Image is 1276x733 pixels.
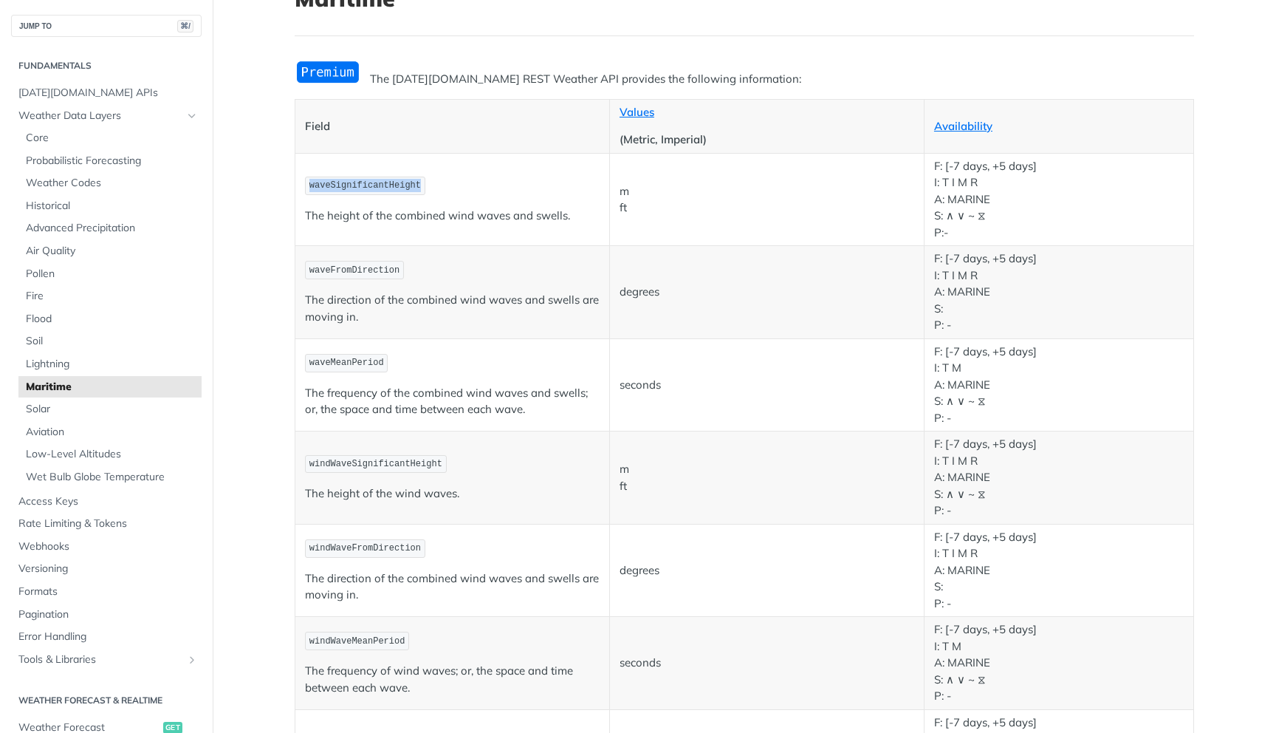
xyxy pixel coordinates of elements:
p: The frequency of wind waves; or, the space and time between each wave. [305,663,600,696]
span: Weather Codes [26,176,198,191]
span: Low-Level Altitudes [26,447,198,462]
a: Flood [18,308,202,330]
p: m ft [620,461,914,494]
span: Air Quality [26,244,198,259]
span: windWaveMeanPeriod [309,636,405,647]
a: Historical [18,195,202,217]
span: Maritime [26,380,198,395]
p: seconds [620,377,914,394]
a: Weather Codes [18,172,202,194]
a: Maritime [18,376,202,398]
p: Field [305,118,600,135]
p: F: [-7 days, +5 days] I: T M A: MARINE S: ∧ ∨ ~ ⧖ P: - [934,621,1184,705]
span: Fire [26,289,198,304]
p: m ft [620,183,914,217]
p: F: [-7 days, +5 days] I: T I M R A: MARINE S: ∧ ∨ ~ ⧖ P:- [934,158,1184,242]
p: degrees [620,562,914,579]
span: Error Handling [18,630,198,644]
span: waveSignificantHeight [309,180,421,191]
span: Rate Limiting & Tokens [18,516,198,531]
span: Formats [18,584,198,599]
p: The height of the combined wind waves and swells. [305,208,600,225]
p: F: [-7 days, +5 days] I: T I M R A: MARINE S: P: - [934,250,1184,334]
p: The [DATE][DOMAIN_NAME] REST Weather API provides the following information: [295,71,1194,88]
a: Core [18,127,202,149]
a: Solar [18,398,202,420]
a: Error Handling [11,626,202,648]
a: Pagination [11,604,202,626]
a: Lightning [18,353,202,375]
p: seconds [620,655,914,672]
span: Pagination [18,607,198,622]
p: The direction of the combined wind waves and swells are moving in. [305,570,600,604]
span: Versioning [18,562,198,576]
span: Probabilistic Forecasting [26,154,198,168]
p: The direction of the combined wind waves and swells are moving in. [305,292,600,325]
a: Advanced Precipitation [18,217,202,239]
button: JUMP TO⌘/ [11,15,202,37]
h2: Weather Forecast & realtime [11,694,202,707]
a: Aviation [18,421,202,443]
a: Formats [11,581,202,603]
span: Core [26,131,198,146]
span: Lightning [26,357,198,372]
p: (Metric, Imperial) [620,132,914,149]
p: degrees [620,284,914,301]
p: F: [-7 days, +5 days] I: T I M R A: MARINE S: ∧ ∨ ~ ⧖ P: - [934,436,1184,519]
a: Tools & LibrariesShow subpages for Tools & Libraries [11,649,202,671]
span: Access Keys [18,494,198,509]
a: Weather Data LayersHide subpages for Weather Data Layers [11,105,202,127]
span: Tools & Libraries [18,652,182,667]
span: Advanced Precipitation [26,221,198,236]
h2: Fundamentals [11,59,202,72]
button: Hide subpages for Weather Data Layers [186,110,198,122]
a: Soil [18,330,202,352]
p: The frequency of the combined wind waves and swells; or, the space and time between each wave. [305,385,600,418]
a: Values [620,105,654,119]
span: waveMeanPeriod [309,358,384,368]
a: Probabilistic Forecasting [18,150,202,172]
span: windWaveFromDirection [309,543,421,553]
button: Show subpages for Tools & Libraries [186,654,198,666]
span: ⌘/ [177,20,193,33]
a: [DATE][DOMAIN_NAME] APIs [11,82,202,104]
p: F: [-7 days, +5 days] I: T I M R A: MARINE S: P: - [934,529,1184,613]
a: Pollen [18,263,202,285]
a: Low-Level Altitudes [18,443,202,466]
span: Soil [26,334,198,349]
span: Weather Data Layers [18,109,182,123]
a: Availability [934,119,992,133]
span: Webhooks [18,539,198,554]
a: Fire [18,285,202,307]
span: [DATE][DOMAIN_NAME] APIs [18,86,198,100]
span: Flood [26,312,198,327]
a: Wet Bulb Globe Temperature [18,466,202,488]
span: waveFromDirection [309,265,399,276]
a: Versioning [11,558,202,580]
a: Air Quality [18,240,202,262]
a: Rate Limiting & Tokens [11,513,202,535]
span: Solar [26,402,198,417]
span: windWaveSignificantHeight [309,459,442,469]
a: Webhooks [11,536,202,558]
span: Historical [26,199,198,214]
span: Wet Bulb Globe Temperature [26,470,198,485]
p: F: [-7 days, +5 days] I: T M A: MARINE S: ∧ ∨ ~ ⧖ P: - [934,344,1184,427]
span: Aviation [26,425,198,440]
p: The height of the wind waves. [305,485,600,502]
a: Access Keys [11,491,202,513]
span: Pollen [26,267,198,282]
